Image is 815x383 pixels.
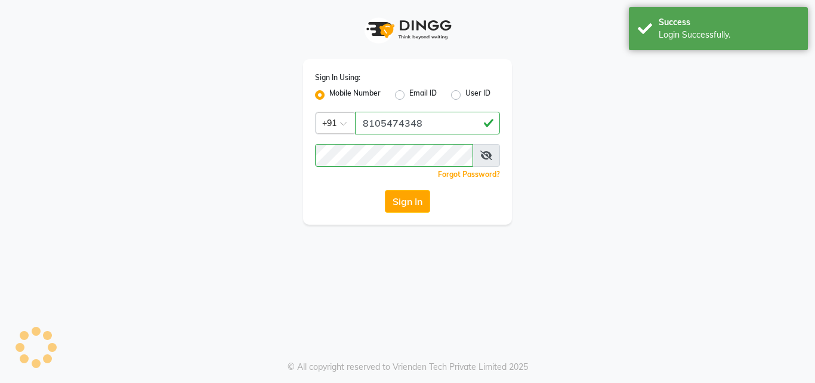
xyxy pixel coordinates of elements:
div: Success [659,16,799,29]
img: logo1.svg [360,12,455,47]
label: Sign In Using: [315,72,360,83]
label: User ID [465,88,490,102]
button: Sign In [385,190,430,213]
input: Username [315,144,473,167]
div: Login Successfully. [659,29,799,41]
a: Forgot Password? [438,170,500,179]
input: Username [355,112,500,134]
label: Mobile Number [329,88,381,102]
label: Email ID [409,88,437,102]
